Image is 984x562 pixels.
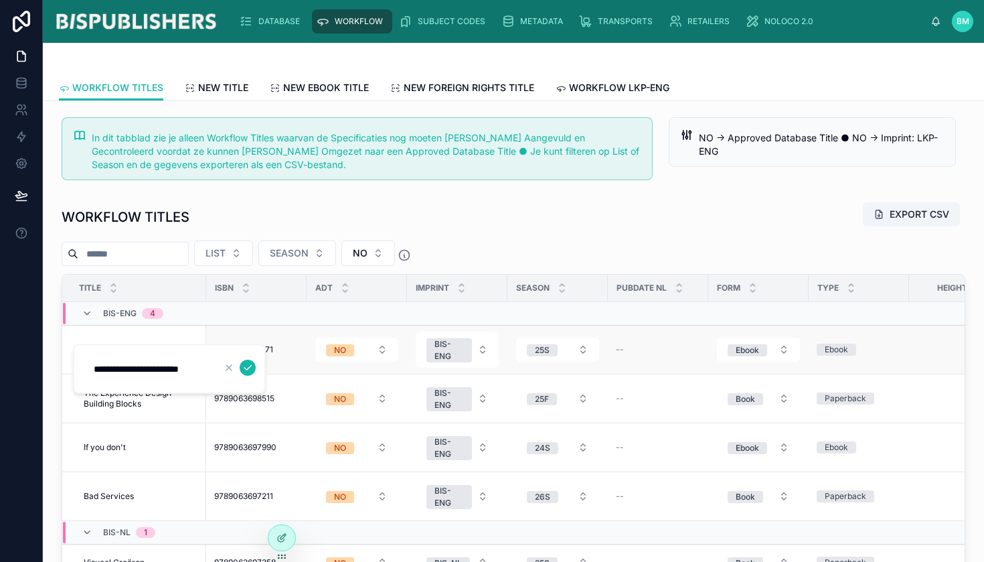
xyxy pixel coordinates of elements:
[315,484,398,508] button: Select Button
[334,442,346,454] div: NO
[736,344,759,356] div: Ebook
[84,388,193,409] span: The Experience Design Building Blocks
[434,338,464,362] div: BIS-ENG
[616,344,624,355] span: --
[215,283,234,293] span: ISBN
[535,344,550,356] div: 25S
[390,76,534,102] a: NEW FOREIGN RIGHTS TITLE
[616,442,700,453] a: --
[515,484,600,509] a: Select Button
[569,81,669,94] span: WORKFLOW LKP-ENG
[229,7,930,36] div: scrollable content
[817,393,901,405] a: Paperback
[717,338,800,362] button: Select Button
[736,442,759,454] div: Ebook
[415,478,499,515] a: Select Button
[516,338,599,362] button: Select Button
[817,344,901,356] a: Ebook
[416,429,499,466] button: Select Button
[150,308,155,319] div: 4
[616,491,700,502] a: --
[236,9,309,33] a: DATABASE
[416,332,499,368] button: Select Button
[334,491,346,503] div: NO
[78,486,198,507] a: Bad Services
[598,16,653,27] span: TRANSPORTS
[716,435,801,460] a: Select Button
[416,380,499,417] button: Select Button
[78,382,198,415] a: The Experience Design Building Blocks
[497,9,572,33] a: METADATA
[315,337,399,362] a: Select Button
[616,344,700,355] a: --
[817,441,901,453] a: Ebook
[863,202,960,226] button: EXPORT CSV
[78,437,198,458] a: If you don't
[716,484,801,509] a: Select Button
[616,393,700,404] a: --
[617,283,667,293] span: PUBDATE NL
[817,283,839,293] span: TYPE
[416,478,499,514] button: Select Button
[258,240,336,266] button: Select Button
[520,16,563,27] span: METADATA
[103,308,137,319] span: BIS-ENG
[84,491,134,502] span: Bad Services
[214,393,299,404] a: 9789063698515
[717,435,800,460] button: Select Button
[185,76,248,102] a: NEW TITLE
[535,491,550,503] div: 26S
[687,16,730,27] span: RETAILERS
[315,484,399,509] a: Select Button
[334,344,346,356] div: NO
[616,442,624,453] span: --
[717,283,740,293] span: FORM
[404,81,534,94] span: NEW FOREIGN RIGHTS TITLE
[92,132,639,170] span: In dit tabblad zie je alleen Workflow Titles waarvan de Specificaties nog moeten [PERSON_NAME] Aa...
[415,331,499,368] a: Select Button
[283,81,369,94] span: NEW EBOOK TITLE
[214,442,276,453] span: 9789063697990
[616,491,624,502] span: --
[416,283,449,293] span: IMPRINT
[736,393,755,405] div: Book
[516,484,599,508] button: Select Button
[516,283,550,293] span: SEASON
[825,441,848,453] div: Ebook
[92,131,641,171] div: In dit tabblad zie je alleen Workflow Titles waarvan de Specificaties nog moeten worden Aangevuld...
[315,387,398,411] button: Select Button
[556,76,669,102] a: WORKFLOW LKP-ENG
[214,491,299,502] a: 9789063697211
[764,16,813,27] span: NOLOCO 2.0
[312,9,392,33] a: WORKFLOW
[516,387,599,411] button: Select Button
[616,393,624,404] span: --
[515,337,600,362] a: Select Button
[270,76,369,102] a: NEW EBOOK TITLE
[716,337,801,362] a: Select Button
[194,240,253,266] button: Select Button
[699,131,945,158] div: NO → Approved Database Title ● NO → Imprint: LKP-ENG
[206,247,226,260] span: LIST
[434,485,464,509] div: BIS-ENG
[72,81,163,94] span: WORKFLOW TITLES
[717,484,800,508] button: Select Button
[103,527,131,538] span: BIS-NL
[575,9,662,33] a: TRANSPORTS
[198,81,248,94] span: NEW TITLE
[59,76,163,101] a: WORKFLOW TITLES
[315,435,399,460] a: Select Button
[515,435,600,460] a: Select Button
[270,247,309,260] span: SEASON
[418,16,485,27] span: SUBJECT CODES
[315,435,398,460] button: Select Button
[214,442,299,453] a: 9789063697990
[335,16,383,27] span: WORKFLOW
[535,393,549,405] div: 25F
[736,491,755,503] div: Book
[825,393,866,405] div: Paperback
[315,386,399,411] a: Select Button
[937,283,984,293] span: HEIGHT MM
[341,240,395,266] button: Select Button
[434,387,464,411] div: BIS-ENG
